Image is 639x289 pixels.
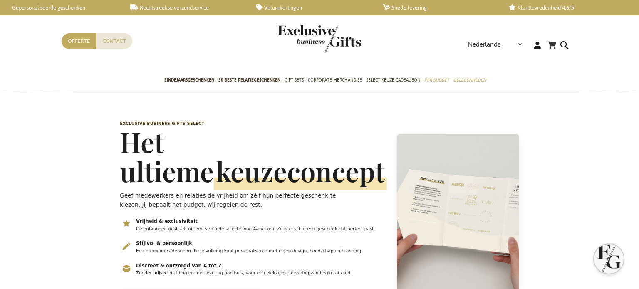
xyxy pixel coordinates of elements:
[136,226,386,232] p: De ontvanger kiest zelf uit een verfijnde selectie van A-merken. Zo is er altijd een geschenk dat...
[424,70,449,91] a: Per Budget
[120,127,387,185] h1: Het ultieme
[164,70,214,91] a: Eindejaarsgeschenken
[278,25,319,52] a: store logo
[308,76,362,84] span: Corporate Merchandise
[453,76,486,84] span: Gelegenheden
[130,4,243,11] a: Rechtstreekse verzendservice
[214,153,387,190] span: keuzeconcept
[366,76,420,84] span: Select Keuze Cadeaubon
[136,218,386,225] h3: Vrijheid & exclusiviteit
[383,4,495,11] a: Snelle levering
[218,70,280,91] a: 50 beste relatiegeschenken
[136,263,386,269] h3: Discreet & ontzorgd van A tot Z
[285,70,304,91] a: Gift Sets
[136,248,386,254] p: Een premium cadeaubon die je volledig kunt personaliseren met eigen design, boodschap en branding.
[136,240,386,247] h3: Stijlvol & persoonlijk
[453,70,486,91] a: Gelegenheden
[120,217,387,282] ul: Belangrijkste voordelen
[308,70,362,91] a: Corporate Merchandise
[120,121,387,126] p: Exclusive Business Gifts Select
[96,33,132,49] a: Contact
[424,76,449,84] span: Per Budget
[218,76,280,84] span: 50 beste relatiegeschenken
[278,25,361,52] img: Exclusive Business gifts logo
[366,70,420,91] a: Select Keuze Cadeaubon
[4,4,117,11] a: Gepersonaliseerde geschenken
[164,76,214,84] span: Eindejaarsgeschenken
[285,76,304,84] span: Gift Sets
[62,33,96,49] a: Offerte
[136,270,386,277] p: Zonder prijsvermelding en met levering aan huis, voor een vlekkeloze ervaring van begin tot eind.
[509,4,622,11] a: Klanttevredenheid 4,6/5
[468,40,500,49] span: Nederlands
[120,191,357,209] p: Geef medewerkers en relaties de vrijheid om zélf hun perfecte geschenk te kiezen. Jij bepaalt het...
[256,4,369,11] a: Volumkortingen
